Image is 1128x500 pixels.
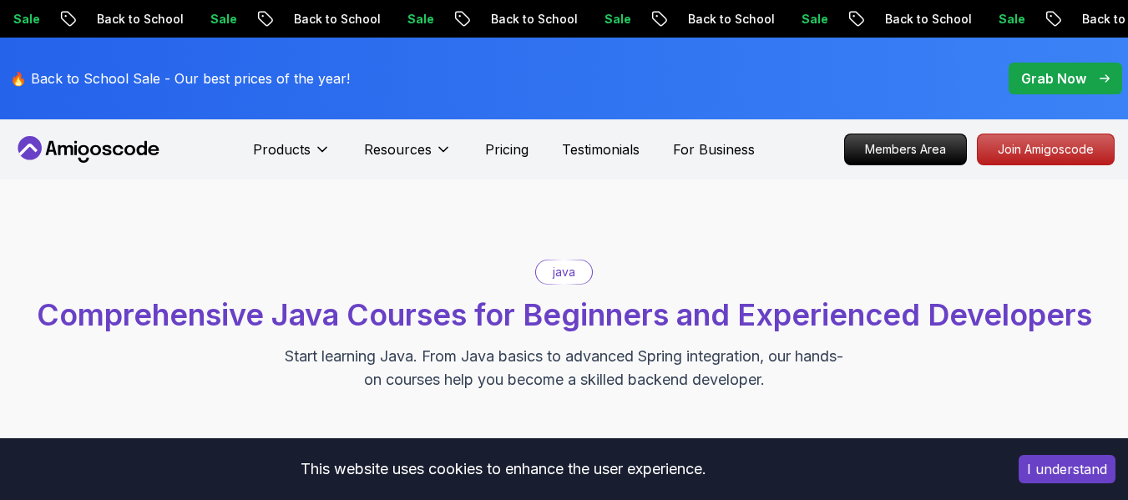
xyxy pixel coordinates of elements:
div: This website uses cookies to enhance the user experience. [13,451,994,487]
p: Grab Now [1021,68,1086,88]
p: java [553,264,575,280]
p: Sale [590,11,644,28]
button: Accept cookies [1019,455,1115,483]
p: Sale [984,11,1038,28]
button: Products [253,139,331,173]
p: Back to School [674,11,787,28]
a: Members Area [844,134,967,165]
p: Back to School [871,11,984,28]
p: Join Amigoscode [978,134,1114,164]
p: Back to School [477,11,590,28]
p: Back to School [83,11,196,28]
p: 🔥 Back to School Sale - Our best prices of the year! [10,68,350,88]
p: Products [253,139,311,159]
p: Sale [787,11,841,28]
p: Sale [393,11,447,28]
p: Resources [364,139,432,159]
a: Testimonials [562,139,640,159]
p: Members Area [845,134,966,164]
p: Start learning Java. From Java basics to advanced Spring integration, our hands-on courses help y... [284,345,845,391]
span: Comprehensive Java Courses for Beginners and Experienced Developers [37,296,1092,333]
button: Resources [364,139,452,173]
a: For Business [673,139,755,159]
a: Pricing [485,139,529,159]
p: Back to School [280,11,393,28]
a: Join Amigoscode [977,134,1115,165]
p: Sale [196,11,250,28]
